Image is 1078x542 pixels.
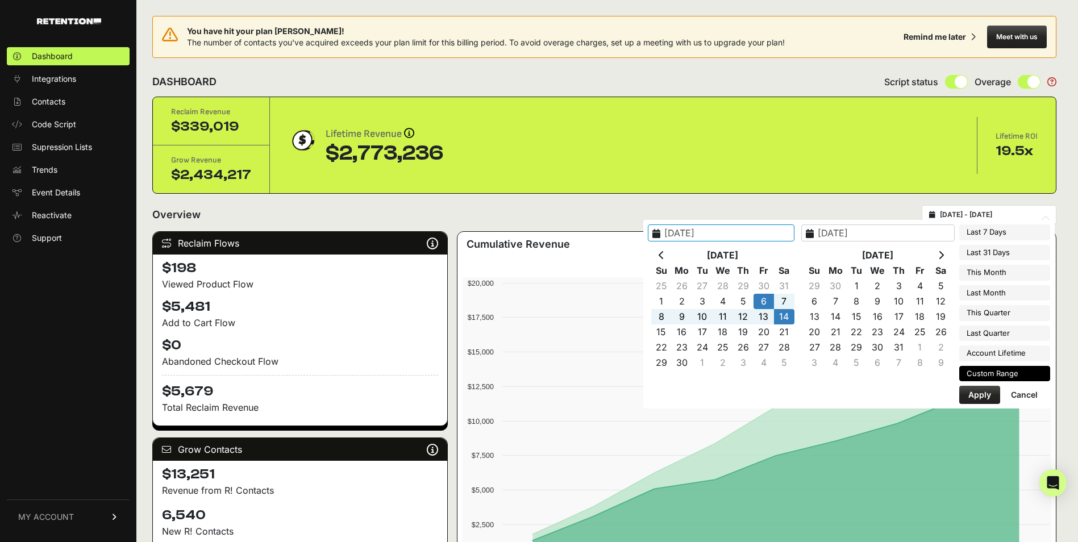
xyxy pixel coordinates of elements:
td: 4 [713,294,733,309]
td: 10 [692,309,713,324]
button: Apply [959,386,1000,404]
th: We [713,263,733,278]
span: Event Details [32,187,80,198]
h2: Overview [152,207,201,223]
li: This Quarter [959,305,1050,321]
td: 28 [774,340,794,355]
th: Th [888,263,909,278]
a: Support [7,229,130,247]
span: Integrations [32,73,76,85]
th: Tu [692,263,713,278]
span: MY ACCOUNT [18,511,74,523]
td: 8 [846,294,867,309]
span: Supression Lists [32,141,92,153]
div: $2,773,236 [326,142,443,165]
a: Code Script [7,115,130,134]
td: 1 [909,340,930,355]
td: 20 [804,324,825,340]
td: 3 [692,294,713,309]
td: 19 [733,324,754,340]
span: Contacts [32,96,65,107]
td: 27 [804,340,825,355]
th: Su [804,263,825,278]
th: [DATE] [825,248,931,263]
div: Grow Revenue [171,155,251,166]
th: Tu [846,263,867,278]
td: 4 [909,278,930,294]
h4: $0 [162,336,438,355]
span: You have hit your plan [PERSON_NAME]! [187,26,785,37]
td: 13 [804,309,825,324]
li: Last Quarter [959,326,1050,341]
td: 30 [867,340,888,355]
td: 29 [651,355,672,370]
span: Reactivate [32,210,72,221]
td: 22 [651,340,672,355]
button: Remind me later [899,27,980,47]
td: 30 [825,278,846,294]
td: 16 [672,324,692,340]
div: Remind me later [904,31,966,43]
td: 9 [930,355,951,370]
td: 8 [651,309,672,324]
td: 27 [754,340,774,355]
li: Last 31 Days [959,245,1050,261]
img: Retention.com [37,18,101,24]
td: 6 [754,294,774,309]
p: Revenue from R! Contacts [162,483,438,497]
a: MY ACCOUNT [7,499,130,534]
td: 18 [909,309,930,324]
text: $2,500 [472,520,494,529]
td: 25 [909,324,930,340]
td: 30 [754,278,774,294]
td: 21 [774,324,794,340]
th: Th [733,263,754,278]
p: Total Reclaim Revenue [162,401,438,414]
td: 19 [930,309,951,324]
td: 23 [867,324,888,340]
td: 14 [774,309,794,324]
li: This Month [959,265,1050,281]
span: Script status [884,75,938,89]
p: New R! Contacts [162,524,438,538]
div: $2,434,217 [171,166,251,184]
td: 24 [888,324,909,340]
td: 21 [825,324,846,340]
a: Reactivate [7,206,130,224]
a: Trends [7,161,130,179]
td: 31 [774,278,794,294]
span: Dashboard [32,51,73,62]
th: We [867,263,888,278]
text: $20,000 [467,279,493,287]
text: $15,000 [467,348,493,356]
h4: $13,251 [162,465,438,483]
h4: $5,679 [162,375,438,401]
td: 23 [672,340,692,355]
div: Open Intercom Messenger [1039,469,1067,497]
a: Integrations [7,70,130,88]
th: Su [651,263,672,278]
td: 15 [651,324,672,340]
td: 12 [930,294,951,309]
th: Mo [672,263,692,278]
button: Cancel [1002,386,1047,404]
td: 16 [867,309,888,324]
td: 2 [867,278,888,294]
div: Lifetime ROI [996,131,1038,142]
h4: $198 [162,259,438,277]
td: 24 [692,340,713,355]
th: Fr [754,263,774,278]
td: 6 [867,355,888,370]
td: 8 [909,355,930,370]
span: Trends [32,164,57,176]
td: 27 [692,278,713,294]
td: 5 [774,355,794,370]
td: 1 [846,278,867,294]
text: $12,500 [467,382,493,391]
a: Contacts [7,93,130,111]
td: 26 [930,324,951,340]
span: Support [32,232,62,244]
td: 3 [888,278,909,294]
td: 25 [651,278,672,294]
td: 1 [692,355,713,370]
